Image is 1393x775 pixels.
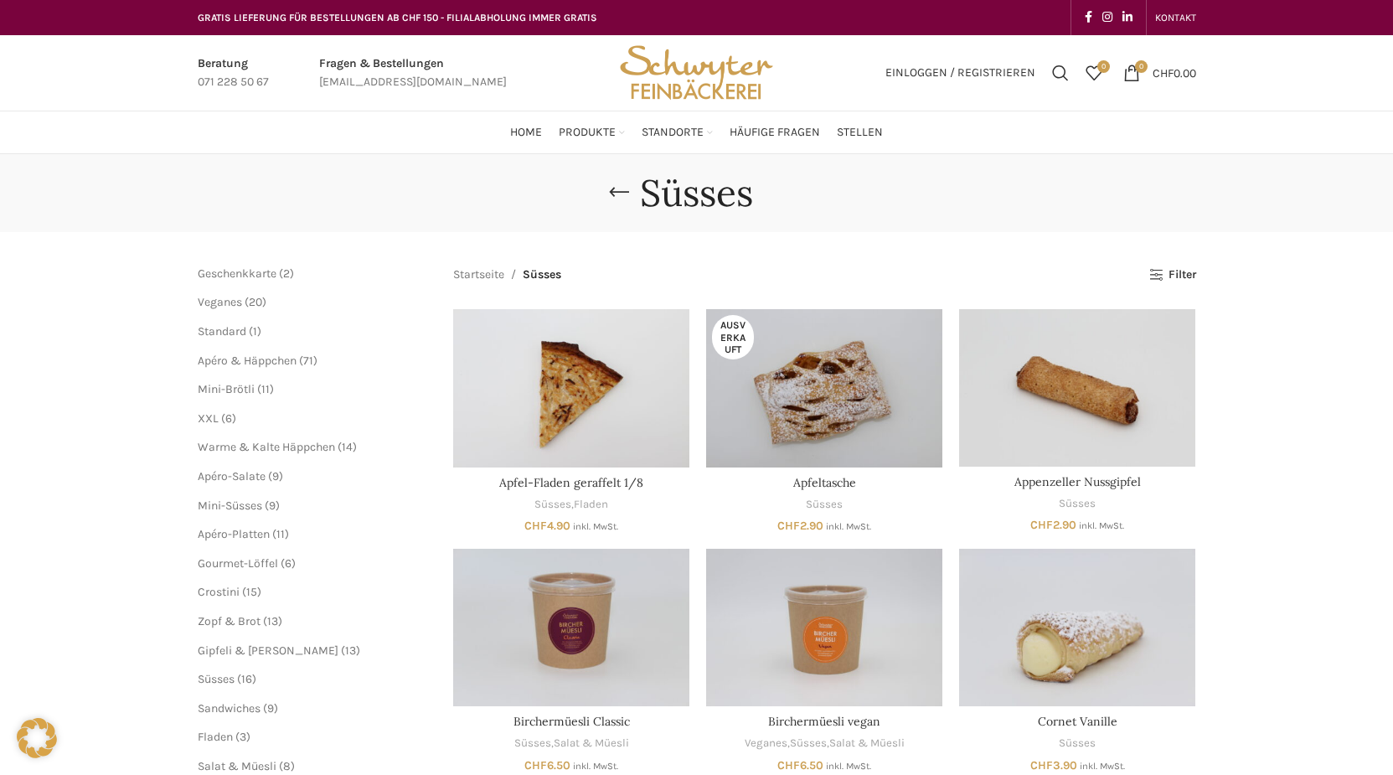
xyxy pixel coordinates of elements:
[1149,268,1195,282] a: Filter
[267,701,274,716] span: 9
[777,519,823,533] bdi: 2.90
[642,125,704,141] span: Standorte
[826,761,871,772] small: inkl. MwSt.
[554,736,629,752] a: Salat & Müesli
[240,730,246,744] span: 3
[453,266,561,284] nav: Breadcrumb
[574,497,608,513] a: Fladen
[253,324,257,338] span: 1
[198,759,276,773] a: Salat & Müesli
[453,549,689,706] a: Birchermüesli Classic
[640,171,753,215] h1: Süsses
[598,176,640,209] a: Go back
[793,475,856,490] a: Apfeltasche
[524,758,570,772] bdi: 6.50
[730,125,820,141] span: Häufige Fragen
[198,295,242,309] a: Veganes
[1030,518,1076,532] bdi: 2.90
[198,672,235,686] a: Süsses
[198,730,233,744] a: Fladen
[189,116,1205,149] div: Main navigation
[198,324,246,338] a: Standard
[285,556,291,571] span: 6
[198,382,255,396] span: Mini-Brötli
[198,469,266,483] a: Apéro-Salate
[198,556,278,571] a: Gourmet-Löffel
[198,266,276,281] a: Geschenkkarte
[198,643,338,658] a: Gipfeli & [PERSON_NAME]
[829,736,905,752] a: Salat & Müesli
[706,549,942,706] a: Birchermüesli vegan
[777,519,800,533] span: CHF
[1135,60,1148,73] span: 0
[1080,761,1125,772] small: inkl. MwSt.
[283,759,291,773] span: 8
[706,309,942,467] a: Apfeltasche
[614,65,778,79] a: Site logo
[319,54,507,92] a: Infobox link
[1038,714,1117,729] a: Cornet Vanille
[826,521,871,532] small: inkl. MwSt.
[1030,758,1077,772] bdi: 3.90
[1117,6,1138,29] a: Linkedin social link
[514,736,551,752] a: Süsses
[524,519,547,533] span: CHF
[806,497,843,513] a: Süsses
[777,758,823,772] bdi: 6.50
[198,701,261,716] a: Sandwiches
[1153,65,1174,80] span: CHF
[261,382,270,396] span: 11
[1030,758,1053,772] span: CHF
[1147,1,1205,34] div: Secondary navigation
[276,527,285,541] span: 11
[453,497,689,513] div: ,
[198,614,261,628] a: Zopf & Brot
[283,266,290,281] span: 2
[1044,56,1077,90] a: Suchen
[1077,56,1111,90] a: 0
[559,125,616,141] span: Produkte
[768,714,880,729] a: Birchermüesli vegan
[225,411,232,426] span: 6
[198,527,270,541] a: Apéro-Platten
[513,714,630,729] a: Birchermüesli Classic
[1059,496,1096,512] a: Süsses
[1080,6,1097,29] a: Facebook social link
[198,354,297,368] a: Apéro & Häppchen
[198,440,335,454] a: Warme & Kalte Häppchen
[885,67,1035,79] span: Einloggen / Registrieren
[499,475,643,490] a: Apfel-Fladen geraffelt 1/8
[269,499,276,513] span: 9
[510,116,542,149] a: Home
[730,116,820,149] a: Häufige Fragen
[959,309,1195,467] a: Appenzeller Nussgipfel
[534,497,571,513] a: Süsses
[198,411,219,426] a: XXL
[1059,736,1096,752] a: Süsses
[272,469,279,483] span: 9
[198,499,262,513] span: Mini-Süsses
[790,736,827,752] a: Süsses
[453,266,504,284] a: Startseite
[198,12,597,23] span: GRATIS LIEFERUNG FÜR BESTELLUNGEN AB CHF 150 - FILIALABHOLUNG IMMER GRATIS
[453,309,689,467] a: Apfel-Fladen geraffelt 1/8
[1097,60,1110,73] span: 0
[1014,474,1141,489] a: Appenzeller Nussgipfel
[1097,6,1117,29] a: Instagram social link
[523,266,561,284] span: Süsses
[642,116,713,149] a: Standorte
[1115,56,1205,90] a: 0 CHF0.00
[1079,520,1124,531] small: inkl. MwSt.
